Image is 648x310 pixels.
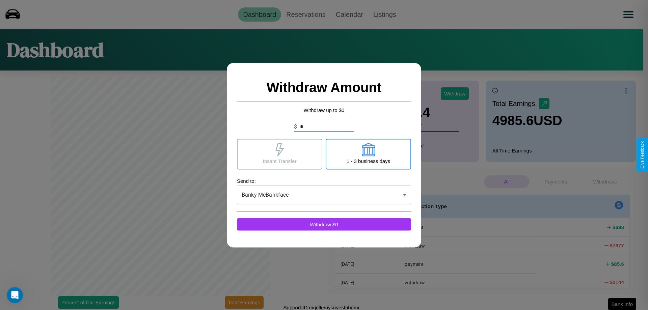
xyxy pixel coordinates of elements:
[237,176,411,185] p: Send to:
[347,156,390,165] p: 1 - 3 business days
[7,287,23,303] iframe: Intercom live chat
[640,141,645,169] div: Give Feedback
[263,156,296,165] p: Insant Transfer
[237,218,411,230] button: Withdraw $0
[294,122,297,131] p: $
[237,105,411,114] p: Withdraw up to $ 0
[237,73,411,102] h2: Withdraw Amount
[237,185,411,204] div: Banky McBankface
